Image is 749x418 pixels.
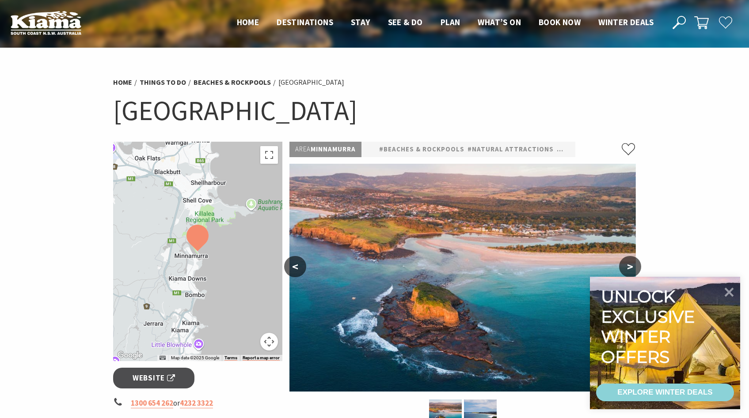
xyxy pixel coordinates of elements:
span: Destinations [277,17,333,27]
span: Area [295,145,311,153]
a: Website [113,368,195,388]
span: Map data ©2025 Google [171,355,219,360]
img: Google [115,350,144,361]
a: Beaches & Rockpools [194,78,271,87]
span: Home [237,17,259,27]
img: Mystics Beach & Rangoon Island [289,164,636,392]
li: or [113,397,283,409]
button: Toggle fullscreen view [260,146,278,164]
a: #Natural Attractions [468,144,554,155]
div: Unlock exclusive winter offers [601,286,699,367]
a: Report a map error [243,355,280,361]
div: EXPLORE WINTER DEALS [617,384,712,401]
a: 4232 3322 [180,398,213,408]
button: > [619,256,641,277]
h1: [GEOGRAPHIC_DATA] [113,93,636,128]
img: Kiama Logo [11,11,81,35]
span: Stay [351,17,370,27]
a: EXPLORE WINTER DEALS [596,384,734,401]
a: #Beaches & Rockpools [379,144,464,155]
a: Open this area in Google Maps (opens a new window) [115,350,144,361]
a: 1300 654 262 [131,398,173,408]
button: Keyboard shortcuts [160,355,166,361]
span: Plan [441,17,460,27]
span: Website [133,372,175,384]
button: Map camera controls [260,333,278,350]
a: Things To Do [140,78,186,87]
a: Home [113,78,132,87]
a: Terms (opens in new tab) [224,355,237,361]
button: < [284,256,306,277]
li: [GEOGRAPHIC_DATA] [278,77,344,88]
p: Minnamurra [289,142,361,157]
span: See & Do [388,17,423,27]
span: Book now [539,17,581,27]
span: Winter Deals [598,17,654,27]
span: What’s On [478,17,521,27]
nav: Main Menu [228,15,662,30]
